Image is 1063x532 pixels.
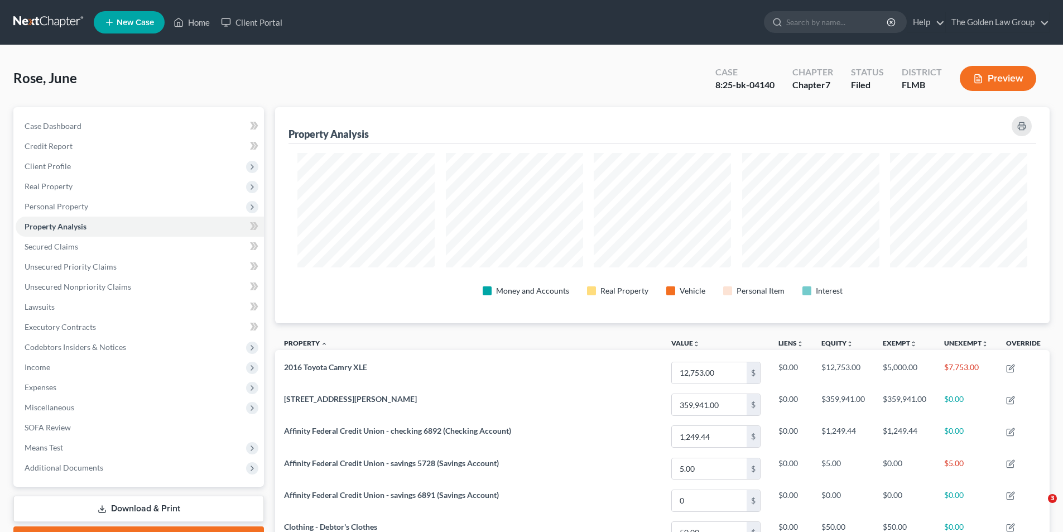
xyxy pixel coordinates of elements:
[910,341,917,347] i: unfold_more
[284,362,367,372] span: 2016 Toyota Camry XLE
[935,389,997,421] td: $0.00
[25,242,78,251] span: Secured Claims
[25,322,96,332] span: Executory Contracts
[288,127,369,141] div: Property Analysis
[874,421,935,453] td: $1,249.44
[797,341,804,347] i: unfold_more
[25,423,71,432] span: SOFA Review
[215,12,288,32] a: Client Portal
[284,522,377,531] span: Clothing - Debtor's Clothes
[284,458,499,468] span: Affinity Federal Credit Union - savings 5728 (Savings Account)
[982,341,988,347] i: unfold_more
[946,12,1049,32] a: The Golden Law Group
[874,357,935,389] td: $5,000.00
[812,453,874,485] td: $5.00
[25,121,81,131] span: Case Dashboard
[25,402,74,412] span: Miscellaneous
[874,453,935,485] td: $0.00
[935,421,997,453] td: $0.00
[769,485,812,516] td: $0.00
[812,389,874,421] td: $359,941.00
[284,394,417,404] span: [STREET_ADDRESS][PERSON_NAME]
[16,297,264,317] a: Lawsuits
[25,282,131,291] span: Unsecured Nonpriority Claims
[769,357,812,389] td: $0.00
[25,302,55,311] span: Lawsuits
[25,181,73,191] span: Real Property
[747,458,760,480] div: $
[786,12,888,32] input: Search by name...
[680,285,705,296] div: Vehicle
[671,339,700,347] a: Valueunfold_more
[16,237,264,257] a: Secured Claims
[16,116,264,136] a: Case Dashboard
[16,317,264,337] a: Executory Contracts
[812,421,874,453] td: $1,249.44
[715,79,775,92] div: 8:25-bk-04140
[812,485,874,516] td: $0.00
[747,426,760,447] div: $
[496,285,569,296] div: Money and Accounts
[935,357,997,389] td: $7,753.00
[874,389,935,421] td: $359,941.00
[1048,494,1057,503] span: 3
[944,339,988,347] a: Unexemptunfold_more
[874,485,935,516] td: $0.00
[672,458,747,480] input: 0.00
[812,357,874,389] td: $12,753.00
[16,217,264,237] a: Property Analysis
[715,66,775,79] div: Case
[25,262,117,271] span: Unsecured Priority Claims
[321,341,328,347] i: expand_less
[25,202,88,211] span: Personal Property
[672,490,747,511] input: 0.00
[25,342,126,352] span: Codebtors Insiders & Notices
[907,12,945,32] a: Help
[16,277,264,297] a: Unsecured Nonpriority Claims
[851,66,884,79] div: Status
[672,362,747,384] input: 0.00
[16,136,264,156] a: Credit Report
[284,426,511,435] span: Affinity Federal Credit Union - checking 6892 (Checking Account)
[672,394,747,415] input: 0.00
[117,18,154,27] span: New Case
[25,141,73,151] span: Credit Report
[935,453,997,485] td: $5.00
[935,485,997,516] td: $0.00
[25,362,50,372] span: Income
[25,463,103,472] span: Additional Documents
[997,332,1050,357] th: Override
[792,66,833,79] div: Chapter
[883,339,917,347] a: Exemptunfold_more
[168,12,215,32] a: Home
[600,285,648,296] div: Real Property
[16,418,264,438] a: SOFA Review
[747,394,760,415] div: $
[816,285,843,296] div: Interest
[769,421,812,453] td: $0.00
[1025,494,1052,521] iframe: Intercom live chat
[778,339,804,347] a: Liensunfold_more
[825,79,830,90] span: 7
[769,453,812,485] td: $0.00
[902,66,942,79] div: District
[284,490,499,500] span: Affinity Federal Credit Union - savings 6891 (Savings Account)
[747,362,760,384] div: $
[284,339,328,347] a: Property expand_less
[13,70,77,86] span: Rose, June
[737,285,785,296] div: Personal Item
[25,161,71,171] span: Client Profile
[693,341,700,347] i: unfold_more
[769,389,812,421] td: $0.00
[672,426,747,447] input: 0.00
[13,496,264,522] a: Download & Print
[25,382,56,392] span: Expenses
[25,222,86,231] span: Property Analysis
[851,79,884,92] div: Filed
[902,79,942,92] div: FLMB
[846,341,853,347] i: unfold_more
[25,443,63,452] span: Means Test
[792,79,833,92] div: Chapter
[747,490,760,511] div: $
[821,339,853,347] a: Equityunfold_more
